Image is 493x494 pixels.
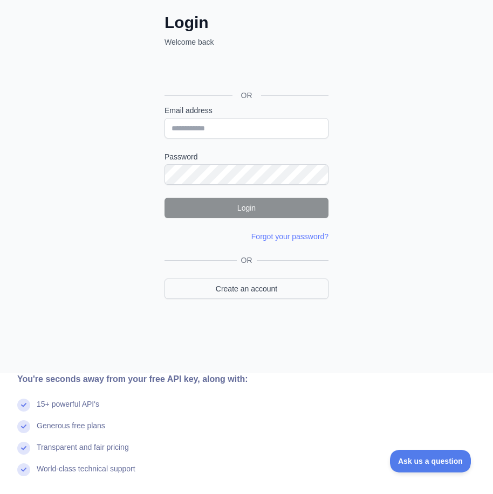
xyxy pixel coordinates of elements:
[165,37,328,47] p: Welcome back
[17,463,30,476] img: check mark
[37,399,99,420] div: 15+ powerful API's
[37,420,105,442] div: Generous free plans
[251,232,328,241] a: Forgot your password?
[17,442,30,455] img: check mark
[165,198,328,218] button: Login
[165,279,328,299] a: Create an account
[232,90,261,101] span: OR
[17,399,30,412] img: check mark
[390,450,471,472] iframe: Toggle Customer Support
[165,105,328,116] label: Email address
[17,373,348,386] div: You're seconds away from your free API key, along with:
[237,255,257,266] span: OR
[17,420,30,433] img: check mark
[37,442,129,463] div: Transparent and fair pricing
[159,59,332,83] iframe: Sign in with Google Button
[165,151,328,162] label: Password
[165,13,328,32] h2: Login
[37,463,135,485] div: World-class technical support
